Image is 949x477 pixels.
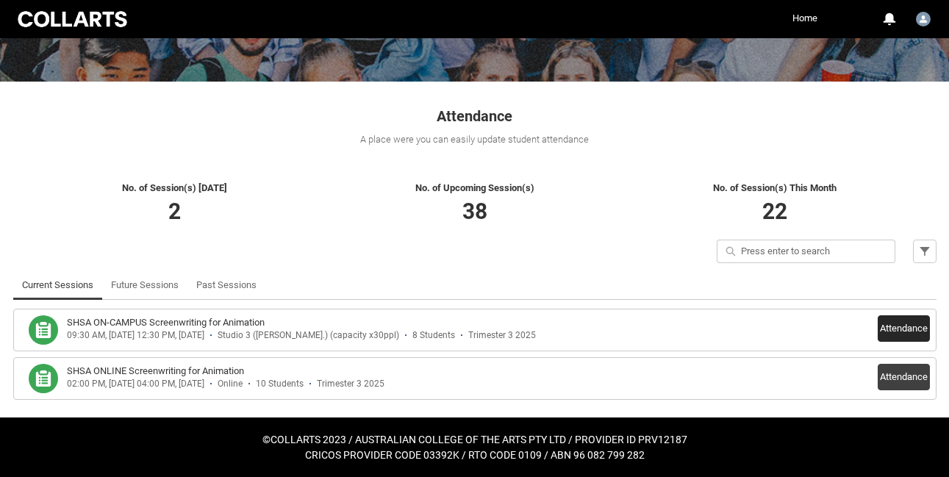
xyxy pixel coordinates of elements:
[13,132,937,147] div: A place were you can easily update student attendance
[67,379,204,390] div: 02:00 PM, [DATE] 04:00 PM, [DATE]
[111,270,179,300] a: Future Sessions
[789,7,821,29] a: Home
[415,182,534,193] span: No. of Upcoming Session(s)
[913,240,937,263] button: Filter
[878,364,930,390] button: Attendance
[168,198,181,224] span: 2
[437,107,512,125] span: Attendance
[713,182,837,193] span: No. of Session(s) This Month
[762,198,787,224] span: 22
[67,330,204,341] div: 09:30 AM, [DATE] 12:30 PM, [DATE]
[187,270,265,300] li: Past Sessions
[412,330,455,341] div: 8 Students
[22,270,93,300] a: Current Sessions
[196,270,257,300] a: Past Sessions
[102,270,187,300] li: Future Sessions
[468,330,536,341] div: Trimester 3 2025
[122,182,227,193] span: No. of Session(s) [DATE]
[462,198,487,224] span: 38
[916,12,931,26] img: Lucy.Coleman
[67,364,244,379] h3: SHSA ONLINE Screenwriting for Animation
[878,315,930,342] button: Attendance
[218,330,399,341] div: Studio 3 ([PERSON_NAME].) (capacity x30ppl)
[717,240,895,263] input: Press enter to search
[218,379,243,390] div: Online
[256,379,304,390] div: 10 Students
[317,379,384,390] div: Trimester 3 2025
[13,270,102,300] li: Current Sessions
[67,315,265,330] h3: SHSA ON-CAMPUS Screenwriting for Animation
[912,6,934,29] button: User Profile Lucy.Coleman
